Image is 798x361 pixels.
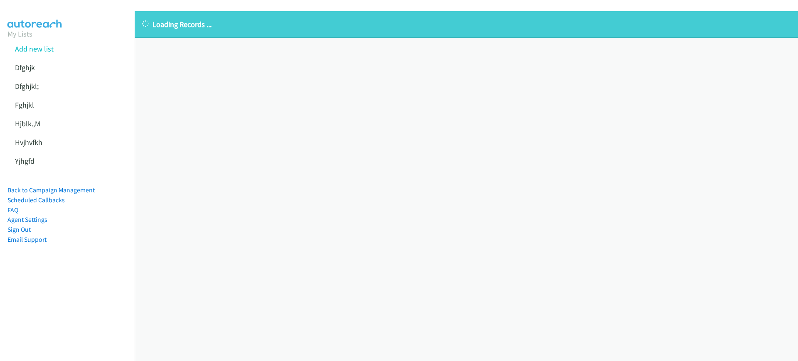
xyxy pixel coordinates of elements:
[7,206,18,214] a: FAQ
[15,100,34,110] a: Fghjkl
[7,236,47,243] a: Email Support
[15,44,54,54] a: Add new list
[15,138,42,147] a: Hvjhvfkh
[7,196,65,204] a: Scheduled Callbacks
[15,81,39,91] a: Dfghjkl;
[7,216,47,223] a: Agent Settings
[142,19,791,30] p: Loading Records ...
[15,119,40,128] a: Hjblk.,M
[7,226,31,233] a: Sign Out
[7,186,95,194] a: Back to Campaign Management
[15,63,35,72] a: Dfghjk
[15,156,34,166] a: Yjhgfd
[7,29,32,39] a: My Lists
